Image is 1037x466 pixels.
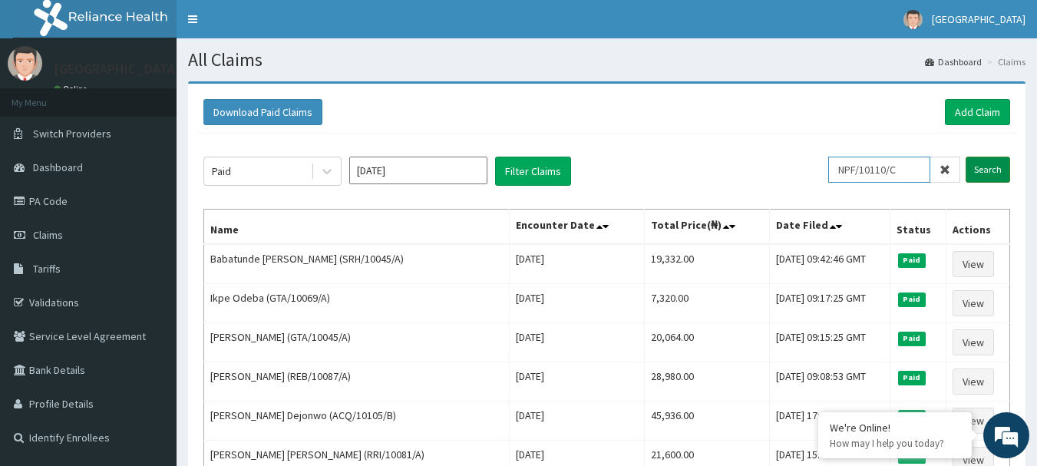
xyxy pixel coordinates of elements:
[509,210,644,245] th: Encounter Date
[33,262,61,276] span: Tariffs
[204,323,510,362] td: [PERSON_NAME] (GTA/10045/A)
[80,86,258,106] div: Chat with us now
[830,421,960,435] div: We're Online!
[898,371,926,385] span: Paid
[33,160,83,174] span: Dashboard
[509,284,644,323] td: [DATE]
[509,244,644,284] td: [DATE]
[644,244,769,284] td: 19,332.00
[953,408,994,434] a: View
[898,332,926,345] span: Paid
[903,10,923,29] img: User Image
[188,50,1025,70] h1: All Claims
[204,244,510,284] td: Babatunde [PERSON_NAME] (SRH/10045/A)
[495,157,571,186] button: Filter Claims
[349,157,487,184] input: Select Month and Year
[898,410,926,424] span: Paid
[8,306,292,360] textarea: Type your message and hit 'Enter'
[54,62,180,76] p: [GEOGRAPHIC_DATA]
[509,362,644,402] td: [DATE]
[953,369,994,395] a: View
[252,8,289,45] div: Minimize live chat window
[932,12,1025,26] span: [GEOGRAPHIC_DATA]
[983,55,1025,68] li: Claims
[769,323,890,362] td: [DATE] 09:15:25 GMT
[8,46,42,81] img: User Image
[769,244,890,284] td: [DATE] 09:42:46 GMT
[953,329,994,355] a: View
[28,77,62,115] img: d_794563401_company_1708531726252_794563401
[898,253,926,267] span: Paid
[953,290,994,316] a: View
[89,137,212,292] span: We're online!
[898,292,926,306] span: Paid
[644,402,769,441] td: 45,936.00
[33,127,111,140] span: Switch Providers
[204,362,510,402] td: [PERSON_NAME] (REB/10087/A)
[945,99,1010,125] a: Add Claim
[203,99,322,125] button: Download Paid Claims
[769,362,890,402] td: [DATE] 09:08:53 GMT
[644,362,769,402] td: 28,980.00
[509,402,644,441] td: [DATE]
[830,437,960,450] p: How may I help you today?
[828,157,930,183] input: Search by HMO ID
[54,84,91,94] a: Online
[509,323,644,362] td: [DATE]
[769,402,890,441] td: [DATE] 17:38:05 GMT
[204,210,510,245] th: Name
[644,210,769,245] th: Total Price(₦)
[769,210,890,245] th: Date Filed
[769,284,890,323] td: [DATE] 09:17:25 GMT
[33,228,63,242] span: Claims
[953,251,994,277] a: View
[890,210,946,245] th: Status
[644,284,769,323] td: 7,320.00
[204,284,510,323] td: Ikpe Odeba (GTA/10069/A)
[966,157,1010,183] input: Search
[644,323,769,362] td: 20,064.00
[925,55,982,68] a: Dashboard
[946,210,1009,245] th: Actions
[204,402,510,441] td: [PERSON_NAME] Dejonwo (ACQ/10105/B)
[212,164,231,179] div: Paid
